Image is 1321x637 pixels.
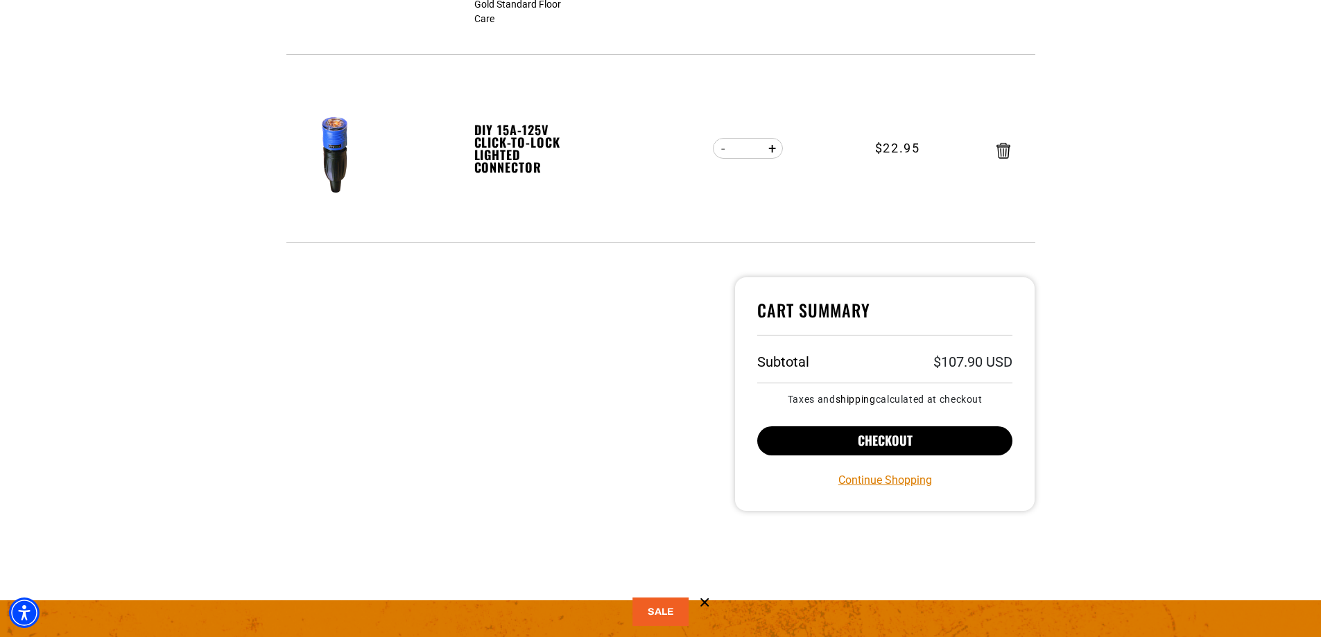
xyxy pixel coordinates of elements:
small: Taxes and calculated at checkout [757,394,1013,404]
h4: Cart Summary [757,299,1013,335]
div: Accessibility Menu [9,597,40,628]
a: Remove DIY 15A-125V Click-to-Lock Lighted Connector [996,146,1010,155]
a: DIY 15A-125V Click-to-Lock Lighted Connector [474,123,570,173]
a: Continue Shopping [838,472,932,489]
input: Quantity for DIY 15A-125V Click-to-Lock Lighted Connector [734,137,761,160]
h3: Subtotal [757,355,809,369]
a: shipping [836,394,876,405]
img: DIY 15A-125V Click-to-Lock Lighted Connector [292,110,379,198]
button: Checkout [757,426,1013,455]
span: $22.95 [875,139,920,157]
p: $107.90 USD [933,355,1012,369]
